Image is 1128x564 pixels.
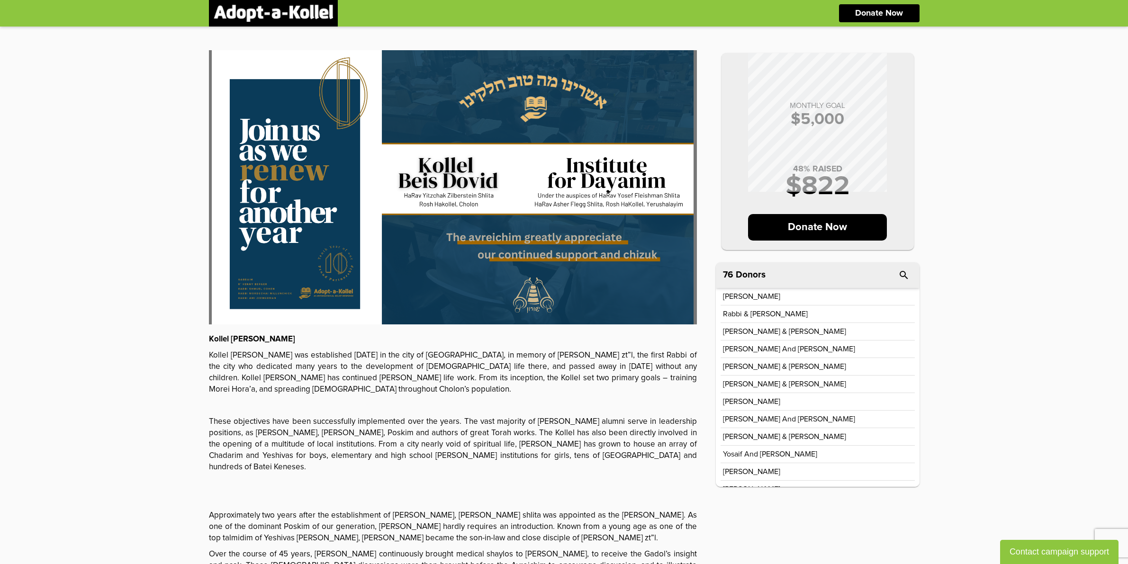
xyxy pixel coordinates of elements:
[1000,540,1119,564] button: Contact campaign support
[214,5,333,22] img: logonobg.png
[723,415,855,423] p: [PERSON_NAME] and [PERSON_NAME]
[731,111,904,127] p: $
[736,270,766,279] p: Donors
[209,350,697,395] p: Kollel [PERSON_NAME] was established [DATE] in the city of [GEOGRAPHIC_DATA], in memory of [PERSO...
[209,50,697,324] img: I2vVEkmzLd.fvn3D5NTra.png
[723,433,846,440] p: [PERSON_NAME] & [PERSON_NAME]
[723,450,817,458] p: Yosaif and [PERSON_NAME]
[723,398,780,405] p: [PERSON_NAME]
[731,102,904,109] p: MONTHLY GOAL
[723,328,846,335] p: [PERSON_NAME] & [PERSON_NAME]
[748,214,887,241] p: Donate Now
[723,363,846,370] p: [PERSON_NAME] & [PERSON_NAME]
[898,269,910,281] i: search
[723,380,846,388] p: [PERSON_NAME] & [PERSON_NAME]
[723,345,855,353] p: [PERSON_NAME] and [PERSON_NAME]
[209,416,697,473] p: These objectives have been successfully implemented over the years. The vast majority of [PERSON_...
[723,468,780,475] p: [PERSON_NAME]
[723,310,808,318] p: Rabbi & [PERSON_NAME]
[723,270,733,279] span: 76
[855,9,903,18] p: Donate Now
[209,510,697,544] p: Approximately two years after the establishment of [PERSON_NAME], [PERSON_NAME] shlita was appoin...
[209,335,295,343] strong: Kollel [PERSON_NAME]
[723,485,780,493] p: [PERSON_NAME]
[723,293,780,300] p: [PERSON_NAME]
